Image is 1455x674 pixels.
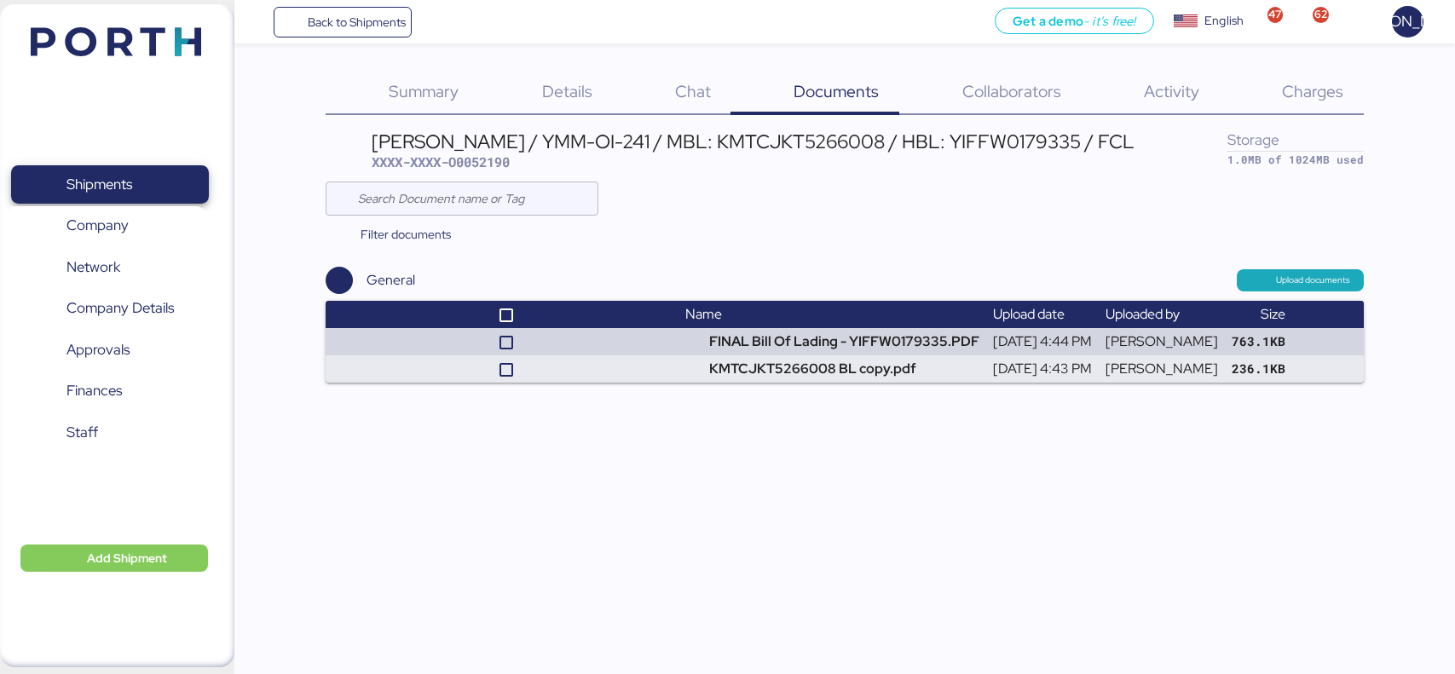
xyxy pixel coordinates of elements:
a: Company Details [11,289,209,328]
button: Filter documents [326,219,465,250]
div: [PERSON_NAME] / YMM-OI-241 / MBL: KMTCJKT5266008 / HBL: YIFFW0179335 / FCL [372,132,1135,151]
a: Shipments [11,165,209,205]
button: Upload documents [1237,269,1364,291]
div: English [1204,12,1244,30]
td: KMTCJKT5266008 BL copy.pdf [678,355,986,383]
span: Add Shipment [87,548,167,568]
span: Collaborators [962,80,1061,102]
span: Uploaded by [1106,305,1180,323]
span: Company [66,213,129,238]
span: Staff [66,420,98,445]
input: Search Document name or Tag [358,181,589,216]
span: Charges [1282,80,1343,102]
span: Company Details [66,296,174,320]
td: [PERSON_NAME] [1099,328,1225,355]
div: General [367,270,415,291]
button: Add Shipment [20,544,208,572]
td: FINAL Bill Of Lading - YIFFW0179335.PDF [678,328,986,355]
span: Upload date [993,305,1065,323]
span: Upload documents [1276,273,1350,288]
a: Back to Shipments [274,7,413,37]
td: [DATE] 4:43 PM [986,355,1099,383]
a: Finances [11,372,209,411]
span: Back to Shipments [308,12,406,32]
span: Name [685,305,722,323]
span: Activity [1144,80,1199,102]
span: Storage [1227,130,1279,149]
span: Chat [675,80,711,102]
span: Network [66,255,120,279]
span: Filter documents [361,224,451,245]
span: Summary [389,80,459,102]
button: Menu [245,8,274,37]
span: Documents [794,80,879,102]
td: [PERSON_NAME] [1099,355,1225,383]
td: [DATE] 4:44 PM [986,328,1099,355]
div: 1.0MB of 1024MB used [1227,152,1364,168]
span: XXXX-XXXX-O0052190 [372,153,510,170]
a: Company [11,206,209,245]
span: Shipments [66,172,132,197]
a: Approvals [11,331,209,370]
td: 236.1KB [1225,355,1292,383]
a: Staff [11,413,209,452]
span: Finances [66,378,122,403]
span: Size [1261,305,1285,323]
td: 763.1KB [1225,328,1292,355]
span: Approvals [66,337,130,362]
a: Network [11,248,209,287]
span: Details [542,80,592,102]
